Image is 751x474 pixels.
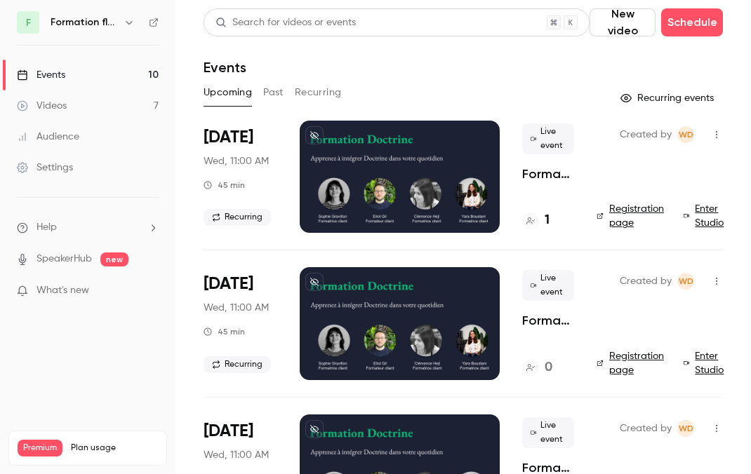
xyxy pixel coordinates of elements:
[26,15,31,30] span: F
[522,312,574,329] a: Formation Flow
[679,273,693,290] span: WD
[620,420,672,437] span: Created by
[597,202,667,230] a: Registration page
[204,448,269,462] span: Wed, 11:00 AM
[204,209,271,226] span: Recurring
[17,99,67,113] div: Videos
[17,130,79,144] div: Audience
[204,267,277,379] div: Sep 3 Wed, 11:00 AM (Europe/Paris)
[36,252,92,266] a: SpeakerHub
[204,420,253,442] span: [DATE]
[677,273,694,290] span: Webinar Doctrine
[522,165,574,182] a: Formation Flow
[597,349,667,377] a: Registration page
[204,154,269,168] span: Wed, 11:00 AM
[204,301,269,315] span: Wed, 11:00 AM
[590,8,656,36] button: New video
[522,270,574,301] span: Live event
[204,59,246,76] h1: Events
[36,283,89,298] span: What's new
[18,440,62,456] span: Premium
[545,211,550,230] h4: 1
[295,81,342,104] button: Recurring
[679,126,693,143] span: WD
[215,15,356,30] div: Search for videos or events
[51,15,118,29] h6: Formation flow
[614,87,723,109] button: Recurring events
[684,349,728,377] a: Enter Studio
[204,121,277,233] div: Aug 27 Wed, 11:00 AM (Europe/Paris)
[204,81,252,104] button: Upcoming
[204,326,245,337] div: 45 min
[677,126,694,143] span: Webinar Doctrine
[679,420,693,437] span: WD
[522,358,552,377] a: 0
[71,442,158,454] span: Plan usage
[204,180,245,191] div: 45 min
[684,202,728,230] a: Enter Studio
[204,356,271,373] span: Recurring
[545,358,552,377] h4: 0
[620,126,672,143] span: Created by
[204,273,253,295] span: [DATE]
[17,161,73,175] div: Settings
[263,81,284,104] button: Past
[677,420,694,437] span: Webinar Doctrine
[522,211,550,230] a: 1
[142,285,159,297] iframe: Noticeable Trigger
[620,273,672,290] span: Created by
[36,220,57,235] span: Help
[100,252,128,266] span: new
[17,220,159,235] li: help-dropdown-opener
[522,417,574,448] span: Live event
[17,68,65,82] div: Events
[661,8,723,36] button: Schedule
[204,126,253,149] span: [DATE]
[522,123,574,154] span: Live event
